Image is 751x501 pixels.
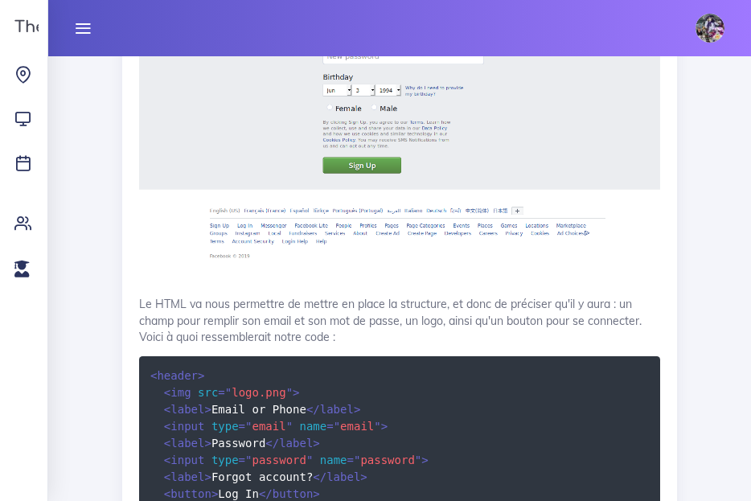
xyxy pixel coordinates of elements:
[259,487,313,500] span: button
[225,386,232,399] span: "
[245,420,252,433] span: "
[696,14,724,43] img: eg54bupqcshyolnhdacp.jpg
[354,403,360,416] span: >
[164,403,170,416] span: <
[286,420,293,433] span: "
[164,403,205,416] span: label
[10,18,180,36] h3: The Hacking Project
[354,454,360,466] span: "
[239,454,314,466] span: password
[347,454,354,466] span: =
[421,454,428,466] span: >
[164,386,191,399] span: img
[164,487,170,500] span: <
[239,420,293,433] span: email
[265,437,313,450] span: label
[164,470,205,483] span: label
[313,470,326,483] span: </
[326,420,380,433] span: email
[313,437,319,450] span: >
[198,369,204,382] span: >
[164,420,205,433] span: input
[164,437,205,450] span: label
[415,454,421,466] span: "
[204,403,211,416] span: >
[204,470,211,483] span: >
[374,420,380,433] span: "
[326,420,333,433] span: =
[164,437,170,450] span: <
[313,470,360,483] span: label
[164,386,170,399] span: <
[198,386,218,399] span: src
[293,386,299,399] span: >
[204,437,211,450] span: >
[150,369,198,382] span: header
[164,487,211,500] span: button
[239,454,245,466] span: =
[164,420,170,433] span: <
[320,454,347,466] span: name
[306,403,320,416] span: </
[164,454,205,466] span: input
[306,403,354,416] span: label
[334,420,340,433] span: "
[218,386,293,399] span: logo.png
[259,487,273,500] span: </
[381,420,388,433] span: >
[360,470,367,483] span: >
[245,454,252,466] span: "
[300,420,327,433] span: name
[218,386,224,399] span: =
[239,420,245,433] span: =
[164,470,170,483] span: <
[211,420,239,433] span: type
[211,454,239,466] span: type
[211,487,218,500] span: >
[313,487,319,500] span: >
[347,454,422,466] span: password
[286,386,293,399] span: "
[150,369,157,382] span: <
[164,454,170,466] span: <
[306,454,313,466] span: "
[139,296,660,345] p: Le HTML va nous permettre de mettre en place la structure, et donc de préciser qu'il y aura : un ...
[265,437,279,450] span: </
